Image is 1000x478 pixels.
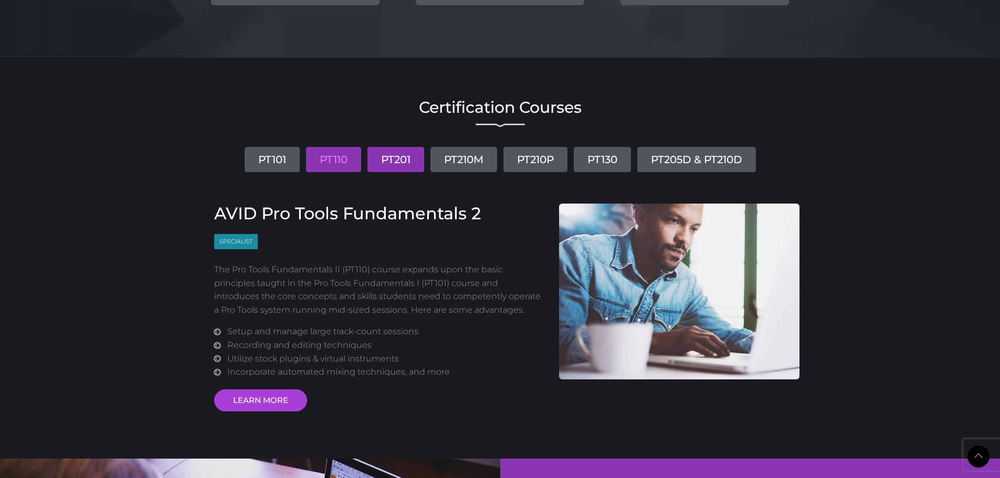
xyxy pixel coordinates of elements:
[967,445,990,468] a: Back to Top
[227,325,543,338] li: Setup and manage large track-count sessions
[227,352,543,366] li: Utilize stock plugins & virtual instruments
[559,204,799,379] img: AVID Pro Tools Fundamentals 2 Course
[476,123,525,128] img: decorative line
[245,147,300,172] a: PT101
[637,147,756,172] a: PT205D & PT210D
[306,147,361,172] a: PT110
[503,147,567,172] a: PT210P
[367,147,424,172] a: PT201
[430,147,497,172] a: PT210M
[574,147,631,172] a: PT130
[214,263,544,316] p: The Pro Tools Fundamentals II (PT110) course expands upon the basic principles taught in the Pro ...
[214,389,307,411] a: LEARN MORE
[214,234,258,249] span: Specialist
[201,100,799,115] h2: Certification Courses
[227,365,543,379] li: Incorporate automated mixing techniques, and more
[227,338,543,352] li: Recording and editing techniques
[214,204,544,224] h3: AVID Pro Tools Fundamentals 2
